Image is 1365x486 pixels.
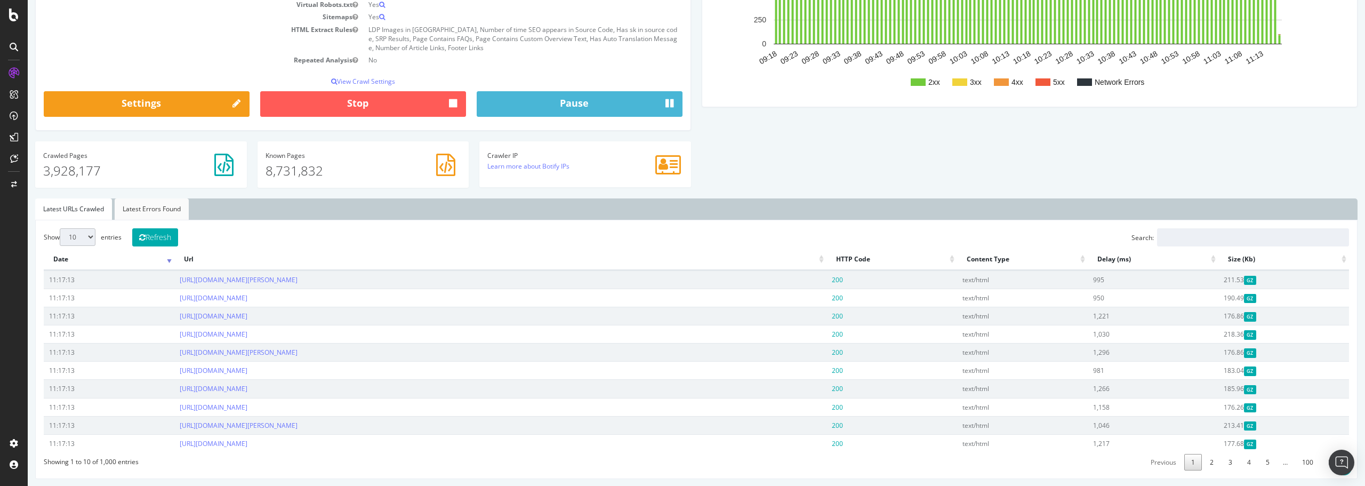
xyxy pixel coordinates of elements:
text: 10:08 [942,49,962,66]
a: 100 [1267,454,1292,471]
a: Latest Errors Found [87,198,161,220]
td: text/html [929,398,1060,416]
td: 950 [1060,289,1191,307]
td: Sitemaps [16,11,335,23]
text: 3xx [942,78,954,86]
text: 10:58 [1153,49,1174,66]
text: 10:33 [1047,49,1068,66]
th: Content Type: activate to sort column ascending [929,249,1060,270]
text: 09:53 [878,49,899,66]
span: … [1249,458,1266,467]
text: 10:18 [984,49,1005,66]
a: [URL][DOMAIN_NAME][PERSON_NAME] [152,275,270,284]
p: View Crawl Settings [16,77,655,86]
text: 10:53 [1132,49,1153,66]
td: 11:17:13 [16,416,147,434]
span: Gzipped Content [1216,312,1228,321]
td: 11:17:13 [16,289,147,307]
a: [URL][DOMAIN_NAME] [152,293,220,302]
span: 200 [804,312,815,321]
text: 10:03 [920,49,941,66]
span: 200 [804,421,815,430]
td: 176.26 [1191,398,1321,416]
text: 09:28 [772,49,793,66]
text: 10:43 [1089,49,1110,66]
a: [URL][DOMAIN_NAME][PERSON_NAME] [152,348,270,357]
td: text/html [929,307,1060,325]
p: 8,731,832 [238,162,433,180]
td: 1,221 [1060,307,1191,325]
span: 200 [804,330,815,339]
a: 5 [1231,454,1249,471]
a: Latest URLs Crawled [7,198,84,220]
text: 10:28 [1026,49,1047,66]
label: Show entries [16,228,94,246]
td: 11:17:13 [16,307,147,325]
td: No [335,54,655,66]
h4: Pages Crawled [15,152,211,159]
span: 200 [804,403,815,412]
text: 10:13 [962,49,983,66]
td: Yes [335,11,655,23]
button: Pause [449,91,655,117]
a: 3 [1194,454,1211,471]
td: 995 [1060,270,1191,289]
th: Date: activate to sort column ascending [16,249,147,270]
td: 176.86 [1191,343,1321,361]
text: 11:03 [1174,49,1195,66]
text: 09:48 [857,49,878,66]
text: 09:58 [899,49,920,66]
td: 11:17:13 [16,379,147,397]
div: Showing 1 to 10 of 1,000 entries [16,452,111,466]
span: Gzipped Content [1216,440,1228,449]
td: text/html [929,325,1060,343]
text: 09:43 [836,49,856,66]
td: 213.41 [1191,416,1321,434]
span: Gzipped Content [1216,348,1228,357]
a: 1 [1157,454,1174,471]
a: [URL][DOMAIN_NAME] [152,403,220,412]
span: 200 [804,275,815,284]
span: 200 [804,366,815,375]
text: 5xx [1025,78,1037,86]
span: Gzipped Content [1216,294,1228,303]
td: text/html [929,343,1060,361]
a: Next [1294,454,1321,471]
td: 177.68 [1191,434,1321,452]
text: 4xx [984,78,995,86]
span: Gzipped Content [1216,403,1228,412]
td: 185.96 [1191,379,1321,397]
select: Showentries [32,228,68,246]
text: Network Errors [1067,78,1117,86]
span: 200 [804,293,815,302]
td: 11:17:13 [16,398,147,416]
td: 190.49 [1191,289,1321,307]
text: 09:38 [815,49,836,66]
a: Learn more about Botify IPs [460,162,542,171]
a: 2 [1175,454,1193,471]
th: HTTP Code: activate to sort column ascending [799,249,929,270]
td: 11:17:13 [16,325,147,343]
button: Stop [232,91,438,117]
td: 1,266 [1060,379,1191,397]
td: 11:17:13 [16,343,147,361]
input: Search: [1129,228,1321,246]
td: 1,046 [1060,416,1191,434]
td: Repeated Analysis [16,54,335,66]
th: Url: activate to sort column ascending [147,249,798,270]
text: 09:33 [793,49,814,66]
td: text/html [929,361,1060,379]
h4: Pages Known [238,152,433,159]
span: Gzipped Content [1216,330,1228,339]
td: 11:17:13 [16,434,147,452]
span: Gzipped Content [1216,385,1228,394]
a: [URL][DOMAIN_NAME] [152,439,220,448]
td: 11:17:13 [16,361,147,379]
a: [URL][DOMAIN_NAME] [152,330,220,339]
a: Settings [16,91,222,117]
a: [URL][DOMAIN_NAME] [152,366,220,375]
span: 200 [804,439,815,448]
td: 176.86 [1191,307,1321,325]
span: Gzipped Content [1216,367,1228,376]
span: Gzipped Content [1216,276,1228,285]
